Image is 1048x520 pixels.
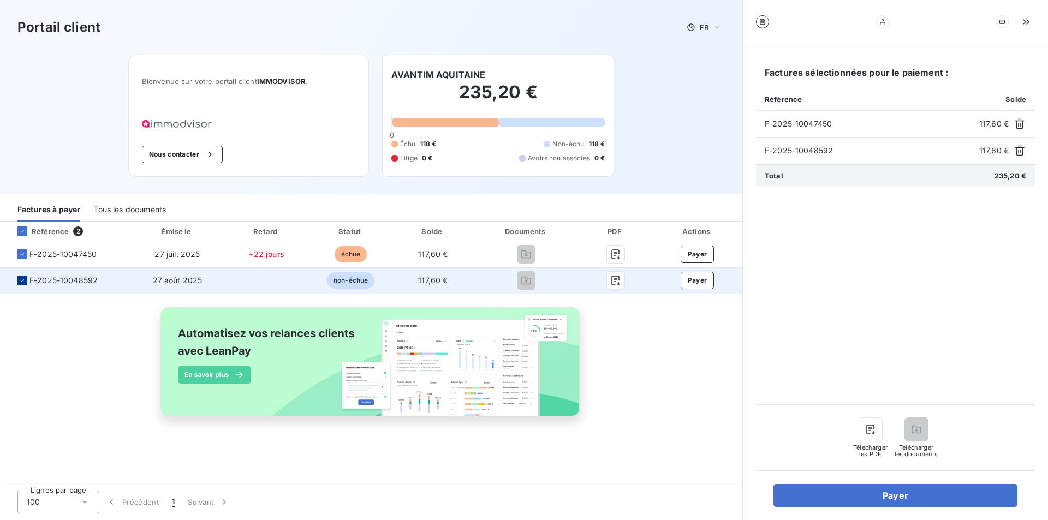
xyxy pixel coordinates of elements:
div: PDF [581,226,650,237]
span: 0 € [422,153,432,163]
span: F-2025-10047450 [29,249,97,260]
span: IMMODVISOR [257,77,306,86]
div: Retard [226,226,307,237]
div: Solde [395,226,472,237]
span: Télécharger les documents [895,444,938,457]
span: non-échue [327,272,374,289]
button: Payer [681,246,714,263]
span: 0 € [594,153,605,163]
span: Référence [765,95,802,104]
span: F-2025-10047450 [765,118,975,129]
button: Payer [773,484,1017,507]
div: Émise le [133,226,222,237]
span: 100 [27,497,40,507]
span: Télécharger les PDF [853,444,888,457]
div: Statut [311,226,390,237]
h3: Portail client [17,17,100,37]
button: Payer [681,272,714,289]
span: +22 jours [248,249,284,259]
span: 117,60 € [418,249,448,259]
div: Tous les documents [93,199,166,222]
span: échue [335,246,367,262]
button: Nous contacter [142,146,223,163]
div: Actions [654,226,740,237]
span: 0 [390,130,394,139]
span: 2 [73,226,83,236]
span: FR [700,23,708,32]
span: F-2025-10048592 [29,275,98,286]
span: 27 août 2025 [153,276,203,285]
h6: Factures sélectionnées pour le paiement : [756,66,1035,88]
div: Factures à payer [17,199,80,222]
span: 117,60 € [418,276,448,285]
div: Référence [9,226,69,236]
span: Litige [400,153,418,163]
span: 118 € [589,139,605,149]
span: Échu [400,139,416,149]
span: 27 juil. 2025 [154,249,200,259]
h2: 235,20 € [391,81,605,114]
button: 1 [165,491,181,513]
span: Total [765,171,783,180]
div: Documents [476,226,577,237]
span: Bienvenue sur votre portail client . [142,77,355,86]
button: Suivant [181,491,236,513]
span: 117,60 € [979,145,1009,156]
button: Précédent [99,491,165,513]
h6: AVANTIM AQUITAINE [391,68,486,81]
span: Avoirs non associés [528,153,590,163]
span: 117,60 € [979,118,1009,129]
span: Non-échu [552,139,584,149]
span: 235,20 € [995,171,1026,180]
img: Company logo [142,120,212,128]
span: 1 [172,497,175,507]
span: Solde [1005,95,1026,104]
span: F-2025-10048592 [765,145,975,156]
img: banner [151,301,592,435]
span: 118 € [420,139,437,149]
